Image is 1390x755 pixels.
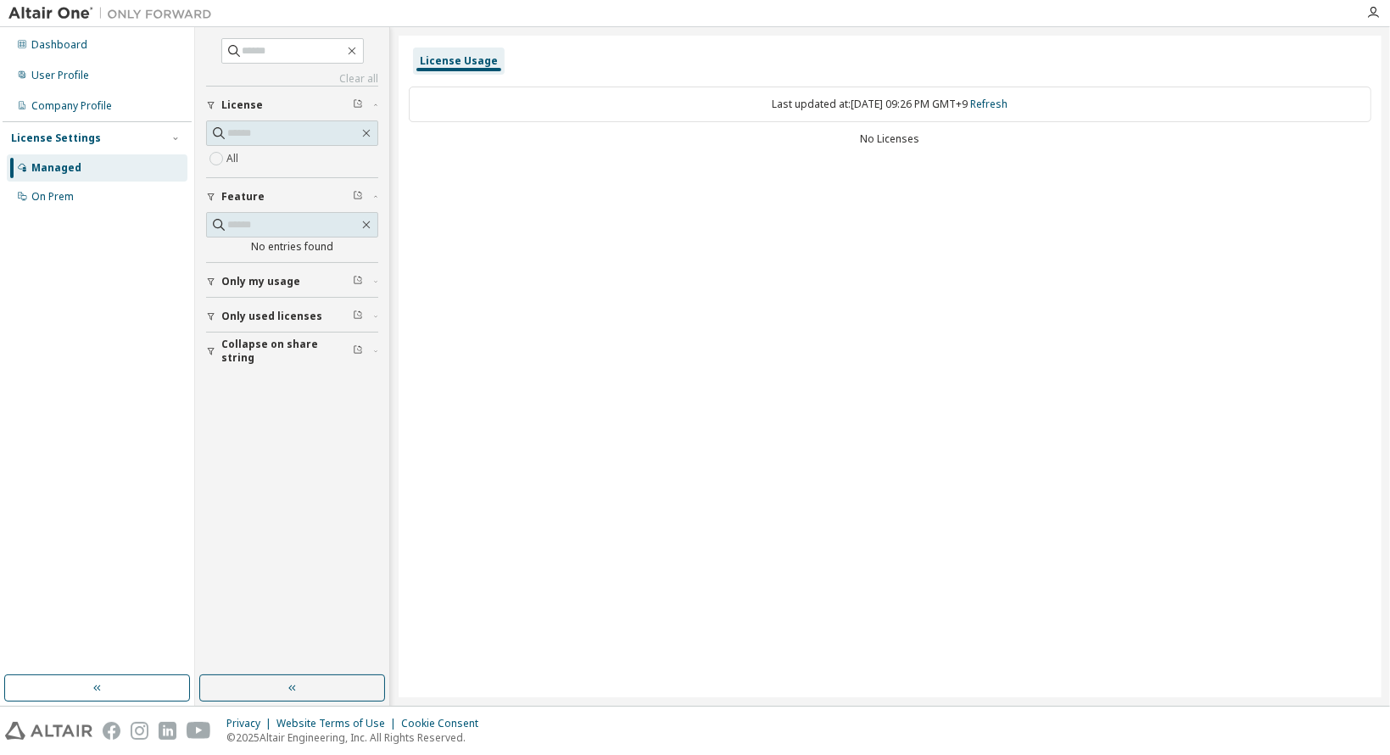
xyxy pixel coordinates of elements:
button: Feature [206,178,378,215]
img: altair_logo.svg [5,722,92,740]
img: instagram.svg [131,722,148,740]
a: Refresh [971,97,1008,111]
a: Clear all [206,72,378,86]
span: Only used licenses [221,310,322,323]
img: facebook.svg [103,722,120,740]
div: No entries found [206,240,378,254]
div: Last updated at: [DATE] 09:26 PM GMT+9 [409,87,1371,122]
img: youtube.svg [187,722,211,740]
div: License Settings [11,131,101,145]
span: Clear filter [353,310,363,323]
img: linkedin.svg [159,722,176,740]
label: All [226,148,242,169]
span: Only my usage [221,275,300,288]
div: On Prem [31,190,74,204]
div: Privacy [226,717,276,730]
div: Website Terms of Use [276,717,401,730]
span: Clear filter [353,98,363,112]
div: No Licenses [409,132,1371,146]
button: Only used licenses [206,298,378,335]
div: Company Profile [31,99,112,113]
div: Managed [31,161,81,175]
p: © 2025 Altair Engineering, Inc. All Rights Reserved. [226,730,488,745]
span: Clear filter [353,190,363,204]
div: Cookie Consent [401,717,488,730]
button: License [206,87,378,124]
span: Clear filter [353,275,363,288]
span: Collapse on share string [221,338,353,365]
button: Collapse on share string [206,333,378,370]
div: License Usage [420,54,498,68]
span: License [221,98,263,112]
div: User Profile [31,69,89,82]
button: Only my usage [206,263,378,300]
div: Dashboard [31,38,87,52]
img: Altair One [8,5,221,22]
span: Feature [221,190,265,204]
span: Clear filter [353,344,363,358]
